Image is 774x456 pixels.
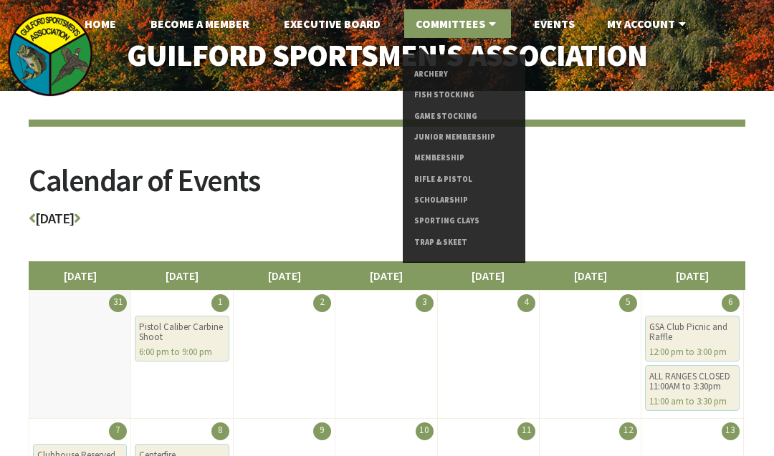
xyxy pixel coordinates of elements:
a: Junior Membership [414,127,514,147]
a: Sporting Clays [414,210,514,231]
a: Archery [414,64,514,84]
div: 2 [313,294,331,312]
li: [DATE] [130,261,233,290]
a: Game Stocking [414,106,514,127]
div: 31 [109,294,127,312]
li: [DATE] [233,261,335,290]
div: 7 [109,422,127,440]
div: 12 [619,422,637,440]
div: ALL RANGES CLOSED 11:00AM to 3:30pm [649,372,735,392]
div: 9 [313,422,331,440]
div: 5 [619,294,637,312]
a: Guilford Sportsmen's Association [100,29,674,82]
div: 6:00 pm to 9:00 pm [139,347,224,357]
div: 11 [517,422,535,440]
div: 13 [722,422,740,440]
a: Membership [414,147,514,168]
h2: Calendar of Events [29,165,745,211]
li: [DATE] [539,261,641,290]
div: Pistol Caliber Carbine Shoot [139,322,224,342]
a: Trap & Skeet [414,232,514,253]
div: 12:00 pm to 3:00 pm [649,347,735,357]
li: [DATE] [335,261,437,290]
div: 11:00 am to 3:30 pm [649,397,735,407]
div: GSA Club Picnic and Raffle [649,322,735,342]
a: Home [73,9,128,38]
a: Scholarship [414,190,514,210]
li: [DATE] [29,261,131,290]
div: 1 [211,294,229,312]
div: 10 [416,422,434,440]
div: 6 [722,294,740,312]
h3: [DATE] [29,211,745,233]
a: Executive Board [272,9,392,38]
a: Committees [404,9,511,38]
a: Events [522,9,586,38]
div: 8 [211,422,229,440]
li: [DATE] [641,261,743,290]
li: [DATE] [437,261,540,290]
a: Fish Stocking [414,84,514,105]
a: Rifle & Pistol [414,169,514,190]
a: My Account [596,9,701,38]
div: 3 [416,294,434,312]
a: Become A Member [139,9,261,38]
img: logo_sm.png [7,11,93,97]
div: 4 [517,294,535,312]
